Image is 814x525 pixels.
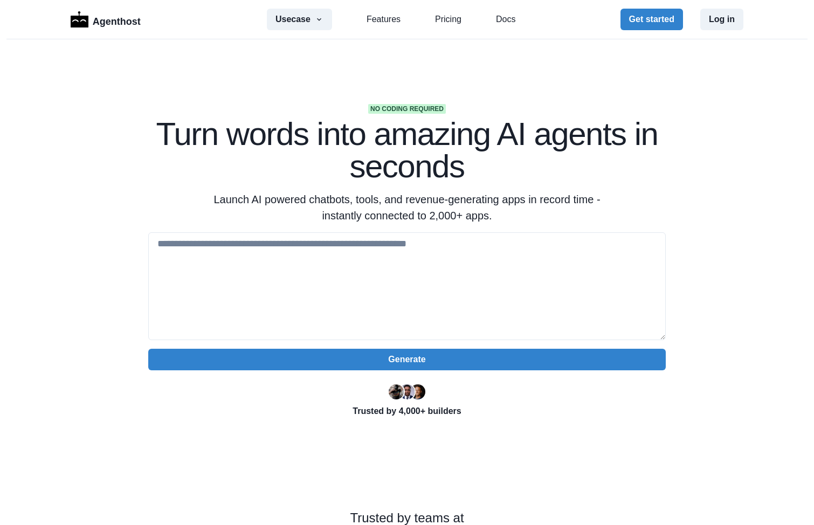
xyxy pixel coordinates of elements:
[267,9,332,30] button: Usecase
[148,118,666,183] h1: Turn words into amazing AI agents in seconds
[71,10,141,29] a: LogoAgenthost
[148,405,666,418] p: Trusted by 4,000+ builders
[389,384,404,399] img: Ryan Florence
[496,13,515,26] a: Docs
[410,384,425,399] img: Kent Dodds
[700,9,743,30] button: Log in
[71,11,88,27] img: Logo
[620,9,683,30] button: Get started
[368,104,446,114] span: No coding required
[435,13,461,26] a: Pricing
[367,13,401,26] a: Features
[200,191,614,224] p: Launch AI powered chatbots, tools, and revenue-generating apps in record time - instantly connect...
[399,384,415,399] img: Segun Adebayo
[148,349,666,370] button: Generate
[93,10,141,29] p: Agenthost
